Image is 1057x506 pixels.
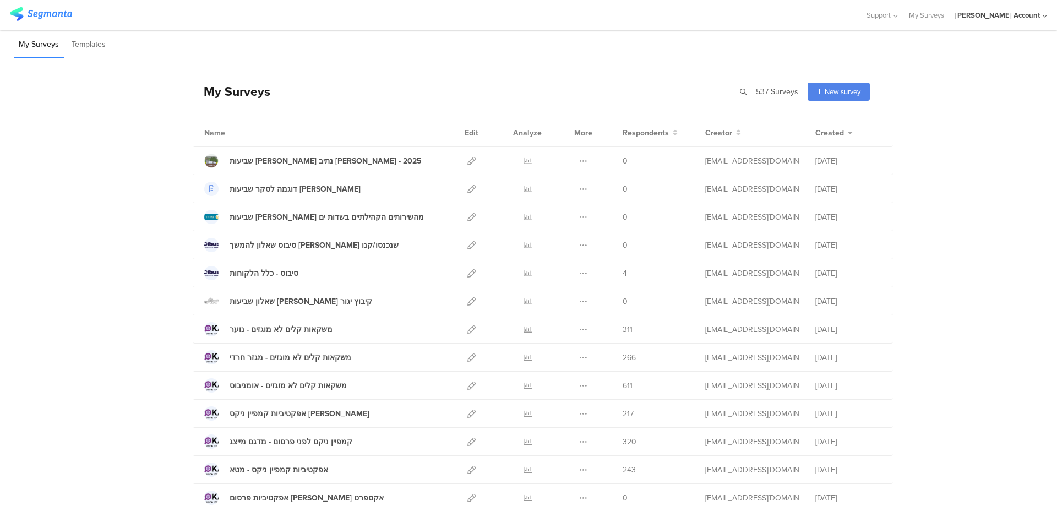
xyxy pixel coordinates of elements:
div: [DATE] [815,324,881,335]
span: 537 Surveys [756,86,798,97]
a: משקאות קלים לא מוגזים - מגזר חרדי [204,350,351,364]
div: שאלון שביעות רצון קיבוץ יגור [230,296,372,307]
div: miri@miridikman.co.il [705,268,799,279]
div: [DATE] [815,352,881,363]
div: [DATE] [815,464,881,476]
span: 0 [623,492,628,504]
a: קמפיין ניקס לפני פרסום - מדגם מייצג [204,434,352,449]
div: [DATE] [815,183,881,195]
span: 4 [623,268,627,279]
div: miri@miridikman.co.il [705,183,799,195]
a: שאלון שביעות [PERSON_NAME] קיבוץ יגור [204,294,372,308]
button: Created [815,127,853,139]
a: שביעות [PERSON_NAME] נתיב [PERSON_NAME] - 2025 [204,154,422,168]
div: [DATE] [815,296,881,307]
div: סיבוס - כלל הלקוחות [230,268,298,279]
a: סיבוס שאלון להמשך [PERSON_NAME] שנכנסו/קנו [204,238,399,252]
div: miri@miridikman.co.il [705,296,799,307]
span: 0 [623,296,628,307]
div: Name [204,127,270,139]
span: 0 [623,183,628,195]
a: משקאות קלים לא מוגזים - אומניבוס [204,378,347,393]
span: 217 [623,408,634,420]
span: 243 [623,464,636,476]
a: אפקטיביות פרסום [PERSON_NAME] אקספרט [204,491,384,505]
div: Analyze [511,119,544,146]
span: Created [815,127,844,139]
div: miri@miridikman.co.il [705,436,799,448]
a: שביעות [PERSON_NAME] מהשירותים הקהילתיים בשדות ים [204,210,424,224]
div: My Surveys [193,82,270,101]
div: [DATE] [815,211,881,223]
div: miri@miridikman.co.il [705,464,799,476]
a: סיבוס - כלל הלקוחות [204,266,298,280]
button: Respondents [623,127,678,139]
div: miri@miridikman.co.il [705,352,799,363]
span: 0 [623,240,628,251]
span: 0 [623,211,628,223]
div: שביעות רצון נתיב הלה - 2025 [230,155,422,167]
span: 311 [623,324,633,335]
div: [DATE] [815,240,881,251]
div: miri@miridikman.co.il [705,408,799,420]
div: miri@miridikman.co.il [705,155,799,167]
div: קמפיין ניקס לפני פרסום - מדגם מייצג [230,436,352,448]
span: New survey [825,86,860,97]
div: miri@miridikman.co.il [705,324,799,335]
div: [DATE] [815,268,881,279]
div: [DATE] [815,408,881,420]
div: משקאות קלים לא מוגזים - אומניבוס [230,380,347,391]
div: [DATE] [815,436,881,448]
span: Creator [705,127,732,139]
div: שביעות רצון מהשירותים הקהילתיים בשדות ים [230,211,424,223]
a: אפקטיביות קמפיין ניקס [PERSON_NAME] [204,406,369,421]
span: Support [867,10,891,20]
div: More [571,119,595,146]
div: miri@miridikman.co.il [705,380,799,391]
div: משקאות קלים לא מוגזים - נוער [230,324,333,335]
a: אפקטיביות קמפיין ניקס - מטא [204,463,328,477]
div: [DATE] [815,155,881,167]
div: [PERSON_NAME] Account [955,10,1040,20]
li: My Surveys [14,32,64,58]
div: miri@miridikman.co.il [705,492,799,504]
div: [DATE] [815,492,881,504]
span: 0 [623,155,628,167]
span: 266 [623,352,636,363]
img: segmanta logo [10,7,72,21]
li: Templates [67,32,111,58]
div: סיבוס שאלון להמשך לאלו שנכנסו/קנו [230,240,399,251]
div: miri@miridikman.co.il [705,240,799,251]
div: אפקטיביות פרסום מן אקספרט [230,492,384,504]
span: | [749,86,754,97]
button: Creator [705,127,741,139]
div: דוגמה לסקר שביעות רצון [230,183,361,195]
a: דוגמה לסקר שביעות [PERSON_NAME] [204,182,361,196]
div: Edit [460,119,483,146]
div: [DATE] [815,380,881,391]
div: משקאות קלים לא מוגזים - מגזר חרדי [230,352,351,363]
a: משקאות קלים לא מוגזים - נוער [204,322,333,336]
span: Respondents [623,127,669,139]
span: 320 [623,436,636,448]
div: אפקטיביות קמפיין ניקס טיקטוק [230,408,369,420]
span: 611 [623,380,633,391]
div: miri@miridikman.co.il [705,211,799,223]
div: אפקטיביות קמפיין ניקס - מטא [230,464,328,476]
